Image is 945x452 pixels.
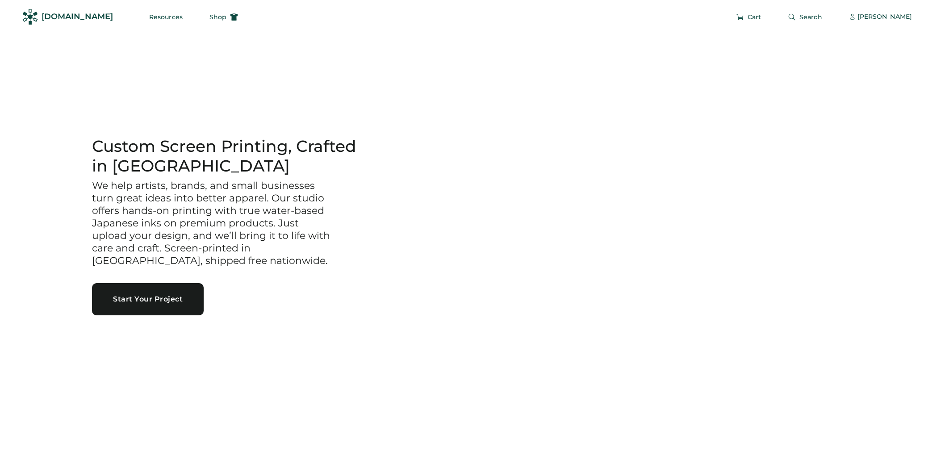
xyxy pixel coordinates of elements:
h3: We help artists, brands, and small businesses turn great ideas into better apparel. Our studio of... [92,180,333,267]
span: Search [799,14,822,20]
div: [DOMAIN_NAME] [42,11,113,22]
h1: Custom Screen Printing, Crafted in [GEOGRAPHIC_DATA] [92,137,371,176]
span: Shop [209,14,226,20]
button: Shop [199,8,249,26]
button: Cart [725,8,772,26]
span: Cart [748,14,761,20]
button: Start Your Project [92,283,204,315]
div: [PERSON_NAME] [857,13,912,21]
img: Rendered Logo - Screens [22,9,38,25]
button: Resources [138,8,193,26]
button: Search [777,8,833,26]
